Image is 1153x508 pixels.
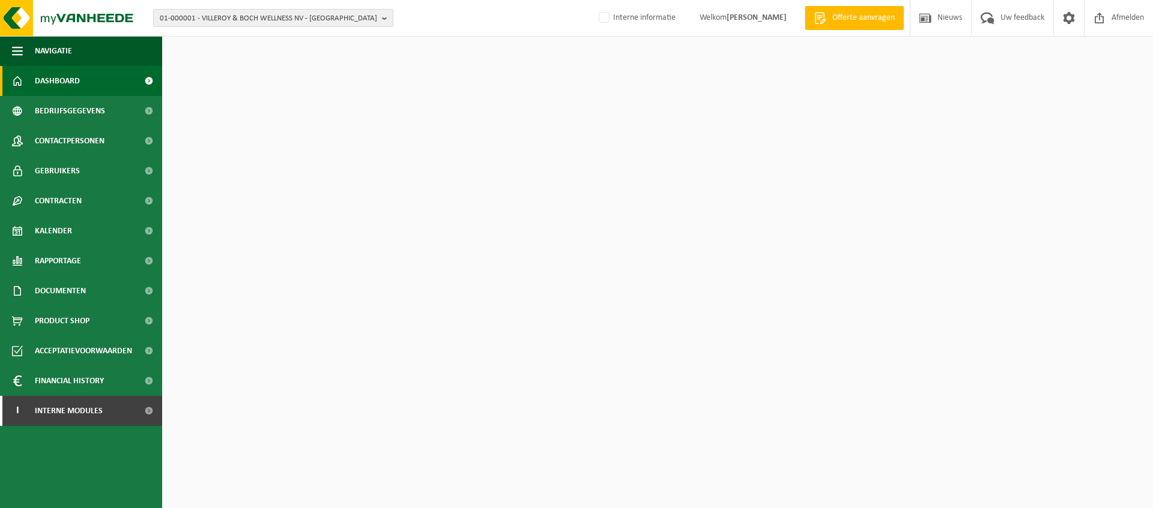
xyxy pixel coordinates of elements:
[829,12,898,24] span: Offerte aanvragen
[12,396,23,426] span: I
[35,66,80,96] span: Dashboard
[35,156,80,186] span: Gebruikers
[35,216,72,246] span: Kalender
[727,13,787,22] strong: [PERSON_NAME]
[35,36,72,66] span: Navigatie
[35,126,104,156] span: Contactpersonen
[35,276,86,306] span: Documenten
[35,186,82,216] span: Contracten
[35,366,104,396] span: Financial History
[35,246,81,276] span: Rapportage
[35,336,132,366] span: Acceptatievoorwaarden
[35,96,105,126] span: Bedrijfsgegevens
[596,9,676,27] label: Interne informatie
[160,10,377,28] span: 01-000001 - VILLEROY & BOCH WELLNESS NV - [GEOGRAPHIC_DATA]
[805,6,904,30] a: Offerte aanvragen
[153,9,393,27] button: 01-000001 - VILLEROY & BOCH WELLNESS NV - [GEOGRAPHIC_DATA]
[35,396,103,426] span: Interne modules
[35,306,89,336] span: Product Shop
